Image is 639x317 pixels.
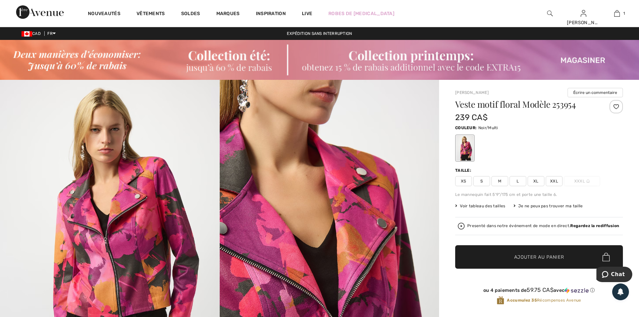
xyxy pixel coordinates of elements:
img: recherche [547,9,553,17]
div: Presenté dans notre événement de mode en direct. [467,224,619,228]
div: [PERSON_NAME] [567,19,600,26]
a: 1 [600,9,633,17]
strong: Accumulez 35 [507,298,537,303]
img: Bag.svg [602,253,610,261]
div: Le mannequin fait 5'9"/175 cm et porte une taille 6. [455,192,623,198]
span: Inspiration [256,11,286,18]
span: Récompenses Avenue [507,297,581,303]
img: ring-m.svg [586,179,590,183]
span: S [473,176,490,186]
span: FR [47,31,56,36]
a: Se connecter [581,10,586,16]
span: CAD [21,31,43,36]
span: XXL [546,176,563,186]
div: Je ne peux pas trouver ma taille [514,203,583,209]
img: Mon panier [614,9,620,17]
iframe: Ouvre un widget dans lequel vous pouvez chatter avec l’un de nos agents [596,267,632,283]
a: Vêtements [137,11,165,18]
a: Live [302,10,312,17]
h1: Veste motif floral Modèle 253954 [455,100,595,109]
span: L [510,176,526,186]
span: 1 [623,10,625,16]
span: XS [455,176,472,186]
div: ou 4 paiements de avec [455,287,623,294]
img: Récompenses Avenue [497,296,504,305]
span: Couleur: [455,125,477,130]
img: Canadian Dollar [21,31,32,37]
img: Mes infos [581,9,586,17]
span: M [491,176,508,186]
img: 1ère Avenue [16,5,64,19]
a: Nouveautés [88,11,120,18]
span: 59.75 CA$ [527,286,553,293]
span: Voir tableau des tailles [455,203,505,209]
a: Robes de [MEDICAL_DATA] [328,10,394,17]
img: Regardez la rediffusion [458,223,465,229]
div: Noir/Multi [456,136,474,161]
span: XL [528,176,544,186]
strong: Regardez la rediffusion [570,223,619,228]
div: Taille: [455,167,473,173]
span: 239 CA$ [455,113,488,122]
img: Sezzle [565,287,589,294]
span: Noir/Multi [478,125,498,130]
div: ou 4 paiements de59.75 CA$avecSezzle Cliquez pour en savoir plus sur Sezzle [455,287,623,296]
button: Écrire un commentaire [568,88,623,97]
span: XXXL [564,176,600,186]
button: Ajouter au panier [455,245,623,269]
a: [PERSON_NAME] [455,90,489,95]
a: Marques [216,11,240,18]
a: Soldes [181,11,200,18]
span: Ajouter au panier [514,254,564,261]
